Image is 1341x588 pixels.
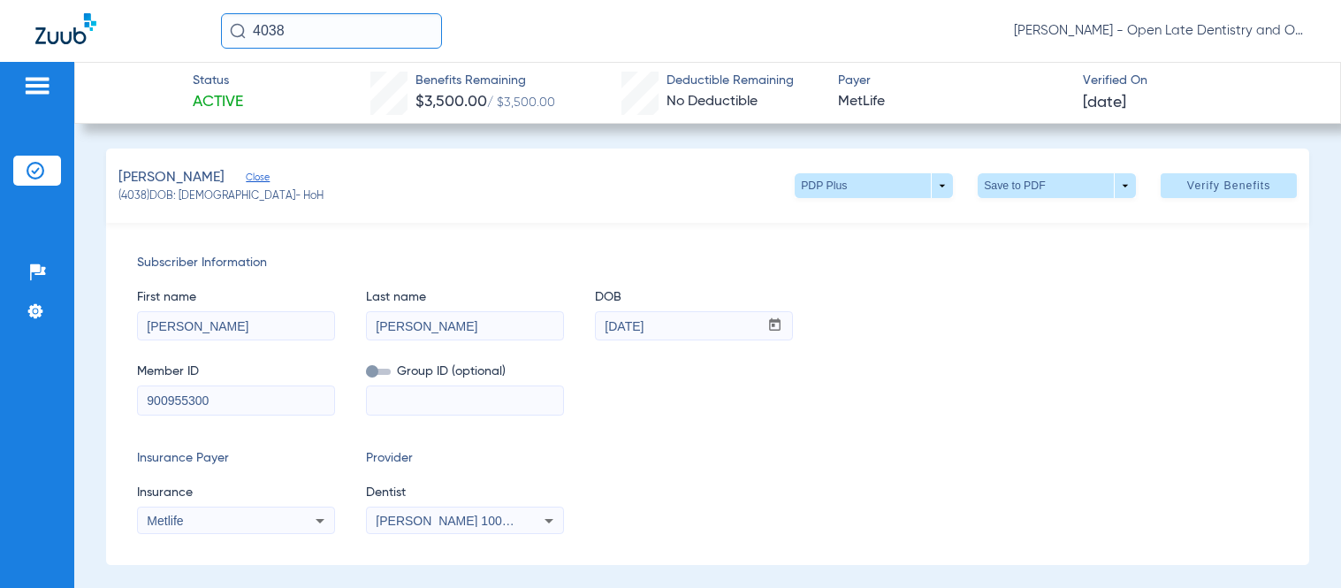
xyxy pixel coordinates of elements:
span: No Deductible [667,95,758,109]
span: [PERSON_NAME] [118,167,225,189]
span: Active [193,91,243,113]
span: Deductible Remaining [667,72,794,90]
span: $3,500.00 [415,94,487,110]
span: Last name [366,288,564,307]
span: Verified On [1083,72,1313,90]
img: Zuub Logo [35,13,96,44]
button: PDP Plus [795,173,953,198]
span: Close [246,172,262,188]
span: Group ID (optional) [366,363,564,381]
img: Search Icon [230,23,246,39]
img: hamburger-icon [23,75,51,96]
input: Search for patients [221,13,442,49]
span: MetLife [838,91,1068,113]
span: Benefits Remaining [415,72,555,90]
span: [PERSON_NAME] - Open Late Dentistry and Orthodontics [1014,22,1306,40]
span: / $3,500.00 [487,96,555,109]
span: Provider [366,449,564,468]
span: Insurance Payer [137,449,335,468]
span: Insurance [137,484,335,502]
span: (4038) DOB: [DEMOGRAPHIC_DATA] - HoH [118,189,324,205]
button: Save to PDF [978,173,1136,198]
span: Status [193,72,243,90]
button: Open calendar [758,312,792,340]
iframe: Chat Widget [1253,503,1341,588]
span: DOB [595,288,793,307]
span: Payer [838,72,1068,90]
span: [PERSON_NAME] 1003136797 [376,514,550,528]
button: Verify Benefits [1161,173,1297,198]
span: Metlife [147,514,183,528]
span: Verify Benefits [1187,179,1271,193]
span: Subscriber Information [137,254,1278,272]
span: Member ID [137,363,335,381]
span: Dentist [366,484,564,502]
span: First name [137,288,335,307]
span: [DATE] [1083,92,1126,114]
